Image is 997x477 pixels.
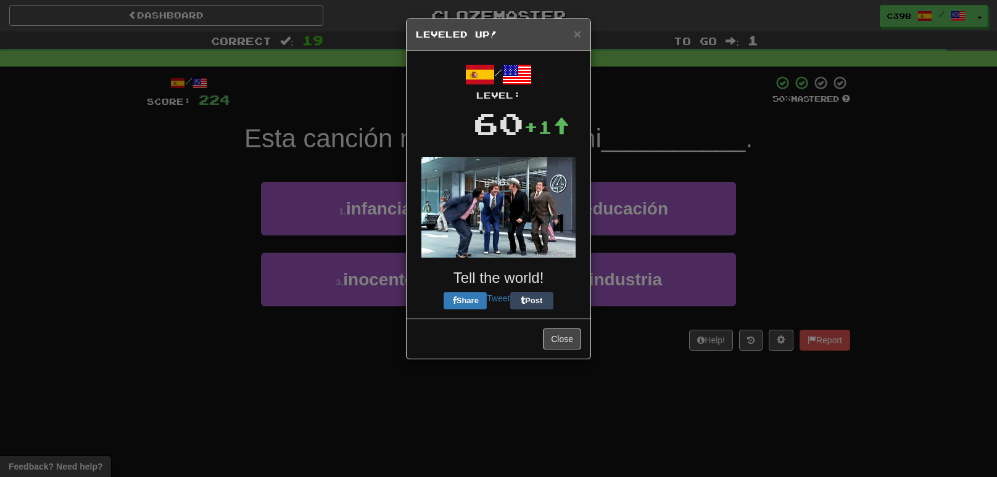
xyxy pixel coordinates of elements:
[416,60,581,102] div: /
[574,26,581,41] span: ×
[487,293,510,303] a: Tweet
[473,102,524,145] div: 60
[524,115,569,139] div: +1
[416,270,581,286] h3: Tell the world!
[510,292,553,309] button: Post
[444,292,487,309] button: Share
[421,157,576,258] img: anchorman-0f45bd94e4bc77b3e4009f63bd0ea52a2253b4c1438f2773e23d74ae24afd04f.gif
[574,27,581,40] button: Close
[416,28,581,41] h5: Leveled Up!
[416,89,581,102] div: Level:
[543,328,581,349] button: Close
